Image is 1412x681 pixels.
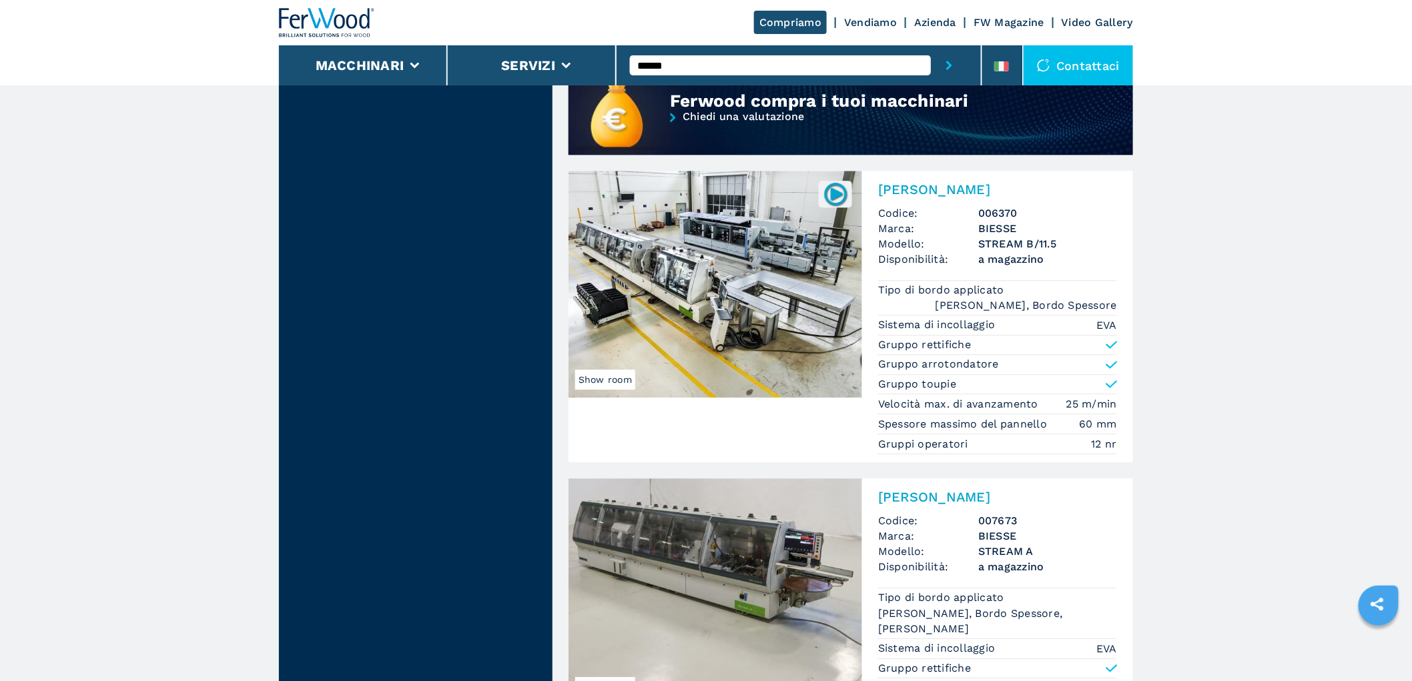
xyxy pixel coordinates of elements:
[878,205,978,221] span: Codice:
[1096,641,1117,656] em: EVA
[279,8,375,37] img: Ferwood
[878,544,978,559] span: Modello:
[878,559,978,574] span: Disponibilità:
[878,606,1117,636] em: [PERSON_NAME], Bordo Spessore, [PERSON_NAME]
[878,221,978,236] span: Marca:
[878,661,971,676] p: Gruppo rettifiche
[878,590,1008,605] p: Tipo di bordo applicato
[1361,588,1394,621] a: sharethis
[974,16,1044,29] a: FW Magazine
[1355,621,1402,671] iframe: Chat
[931,45,968,85] button: submit-button
[1062,16,1133,29] a: Video Gallery
[1080,416,1117,432] em: 60 mm
[878,377,956,392] p: Gruppo toupie
[878,513,978,528] span: Codice:
[1024,45,1134,85] div: Contattaci
[978,528,1117,544] h3: BIESSE
[569,171,1133,463] a: Bordatrice Singola BIESSE STREAM B/11.5Show room006370[PERSON_NAME]Codice:006370Marca:BIESSEModel...
[878,283,1008,297] p: Tipo di bordo applicato
[978,544,1117,559] h3: STREAM A
[569,111,1133,156] a: Chiedi una valutazione
[978,205,1117,221] h3: 006370
[878,489,1117,505] h2: [PERSON_NAME]
[1096,317,1117,333] em: EVA
[978,221,1117,236] h3: BIESSE
[978,236,1117,251] h3: STREAM B/11.5
[878,337,971,352] p: Gruppo rettifiche
[978,559,1117,574] span: a magazzino
[754,11,827,34] a: Compriamo
[823,181,849,207] img: 006370
[844,16,897,29] a: Vendiamo
[1037,59,1050,72] img: Contattaci
[316,57,404,73] button: Macchinari
[878,417,1051,432] p: Spessore massimo del pannello
[1066,396,1117,412] em: 25 m/min
[878,251,978,267] span: Disponibilità:
[878,236,978,251] span: Modello:
[878,437,972,452] p: Gruppi operatori
[569,171,862,398] img: Bordatrice Singola BIESSE STREAM B/11.5
[1092,436,1117,452] em: 12 nr
[878,528,978,544] span: Marca:
[878,317,999,332] p: Sistema di incollaggio
[878,181,1117,197] h2: [PERSON_NAME]
[978,251,1117,267] span: a magazzino
[978,513,1117,528] h3: 007673
[501,57,555,73] button: Servizi
[575,370,635,390] span: Show room
[878,357,999,372] p: Gruppo arrotondatore
[878,397,1042,412] p: Velocità max. di avanzamento
[878,641,999,656] p: Sistema di incollaggio
[914,16,956,29] a: Azienda
[936,297,1117,313] em: [PERSON_NAME], Bordo Spessore
[670,90,1040,111] div: Ferwood compra i tuoi macchinari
